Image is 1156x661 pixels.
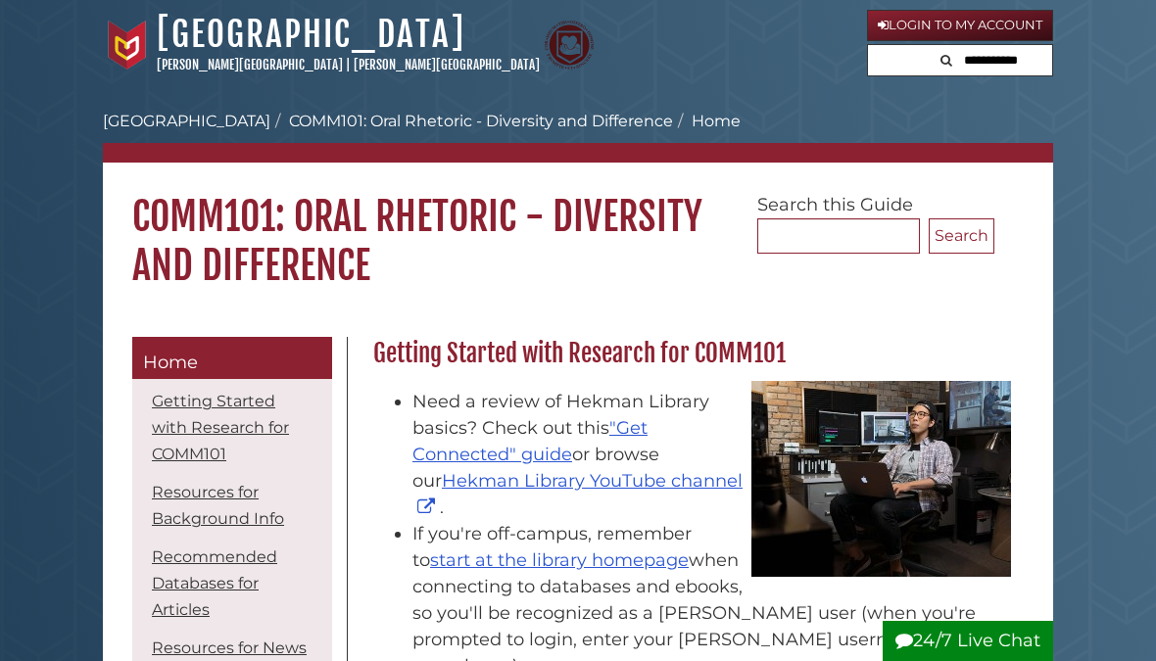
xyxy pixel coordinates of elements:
[430,549,689,571] a: start at the library homepage
[929,218,994,254] button: Search
[103,112,270,130] a: [GEOGRAPHIC_DATA]
[354,57,540,72] a: [PERSON_NAME][GEOGRAPHIC_DATA]
[289,112,673,130] a: COMM101: Oral Rhetoric - Diversity and Difference
[363,338,1023,369] h2: Getting Started with Research for COMM101
[152,547,277,619] a: Recommended Databases for Articles
[867,10,1053,41] a: Login to My Account
[132,337,332,380] a: Home
[412,417,648,465] a: "Get Connected" guide
[545,21,594,70] img: Calvin Theological Seminary
[152,483,284,528] a: Resources for Background Info
[412,389,1013,521] li: Need a review of Hekman Library basics? Check out this or browse our .
[103,21,152,70] img: Calvin University
[103,110,1053,163] nav: breadcrumb
[152,392,289,463] a: Getting Started with Research for COMM101
[103,163,1053,290] h1: COMM101: Oral Rhetoric - Diversity and Difference
[935,45,958,71] button: Search
[883,621,1053,661] button: 24/7 Live Chat
[346,57,351,72] span: |
[673,110,741,133] li: Home
[143,352,198,373] span: Home
[157,13,465,56] a: [GEOGRAPHIC_DATA]
[157,57,343,72] a: [PERSON_NAME][GEOGRAPHIC_DATA]
[412,470,743,518] a: Hekman Library YouTube channel
[940,54,952,67] i: Search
